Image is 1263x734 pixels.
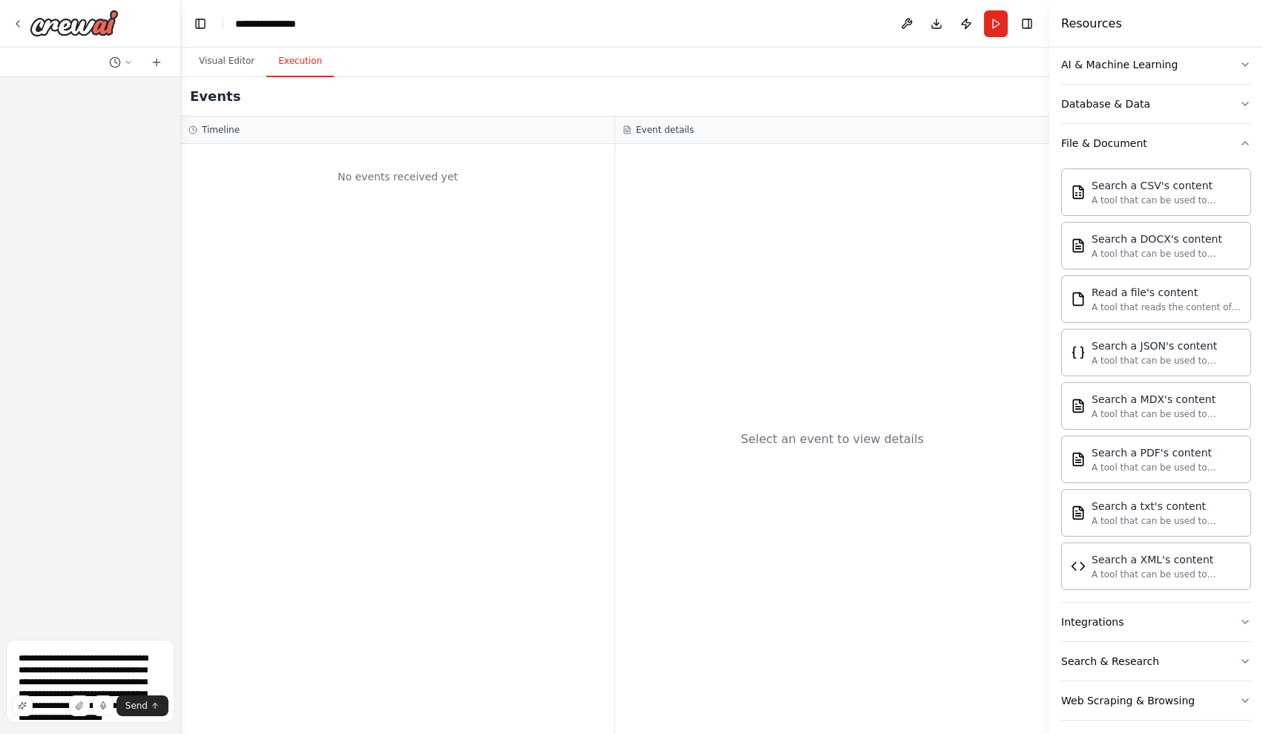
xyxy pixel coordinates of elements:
[1061,615,1123,629] div: Integrations
[1092,232,1241,246] div: Search a DOCX's content
[1092,515,1241,527] div: A tool that can be used to semantic search a query from a txt's content.
[1092,392,1241,407] div: Search a MDX's content
[1061,654,1159,669] div: Search & Research
[93,695,114,716] button: Click to speak your automation idea
[1071,345,1086,360] img: Jsonsearchtool
[117,695,168,716] button: Send
[103,53,139,71] button: Switch to previous chat
[1092,301,1241,313] div: A tool that reads the content of a file. To use this tool, provide a 'file_path' parameter with t...
[1092,194,1241,206] div: A tool that can be used to semantic search a query from a CSV's content.
[1061,15,1122,33] h4: Resources
[125,700,148,712] span: Send
[235,16,309,31] nav: breadcrumb
[1071,292,1086,307] img: Filereadtool
[1061,85,1251,123] button: Database & Data
[202,124,240,136] h3: Timeline
[1061,603,1251,641] button: Integrations
[266,46,334,77] button: Execution
[187,46,266,77] button: Visual Editor
[1061,57,1178,72] div: AI & Machine Learning
[1092,568,1241,580] div: A tool that can be used to semantic search a query from a XML's content.
[1092,499,1241,514] div: Search a txt's content
[1092,408,1241,420] div: A tool that can be used to semantic search a query from a MDX's content.
[1092,178,1241,193] div: Search a CSV's content
[145,53,168,71] button: Start a new chat
[1071,452,1086,467] img: Pdfsearchtool
[1092,445,1241,460] div: Search a PDF's content
[1092,248,1241,260] div: A tool that can be used to semantic search a query from a DOCX's content.
[741,430,924,448] div: Select an event to view details
[190,86,240,107] h2: Events
[190,13,211,34] button: Hide left sidebar
[1071,399,1086,413] img: Mdxsearchtool
[1061,642,1251,681] button: Search & Research
[1061,136,1147,151] div: File & Document
[1092,462,1241,474] div: A tool that can be used to semantic search a query from a PDF's content.
[1061,681,1251,720] button: Web Scraping & Browsing
[1061,96,1150,111] div: Database & Data
[69,695,90,716] button: Upload files
[1061,163,1251,602] div: File & Document
[12,695,33,716] button: Improve this prompt
[1017,13,1037,34] button: Hide right sidebar
[1071,505,1086,520] img: Txtsearchtool
[1061,693,1195,708] div: Web Scraping & Browsing
[1061,45,1251,84] button: AI & Machine Learning
[636,124,694,136] h3: Event details
[1092,338,1241,353] div: Search a JSON's content
[30,10,119,36] img: Logo
[1061,124,1251,163] button: File & Document
[1092,355,1241,367] div: A tool that can be used to semantic search a query from a JSON's content.
[1092,552,1241,567] div: Search a XML's content
[188,151,607,202] div: No events received yet
[1092,285,1241,300] div: Read a file's content
[1071,185,1086,200] img: Csvsearchtool
[1071,559,1086,574] img: Xmlsearchtool
[1071,238,1086,253] img: Docxsearchtool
